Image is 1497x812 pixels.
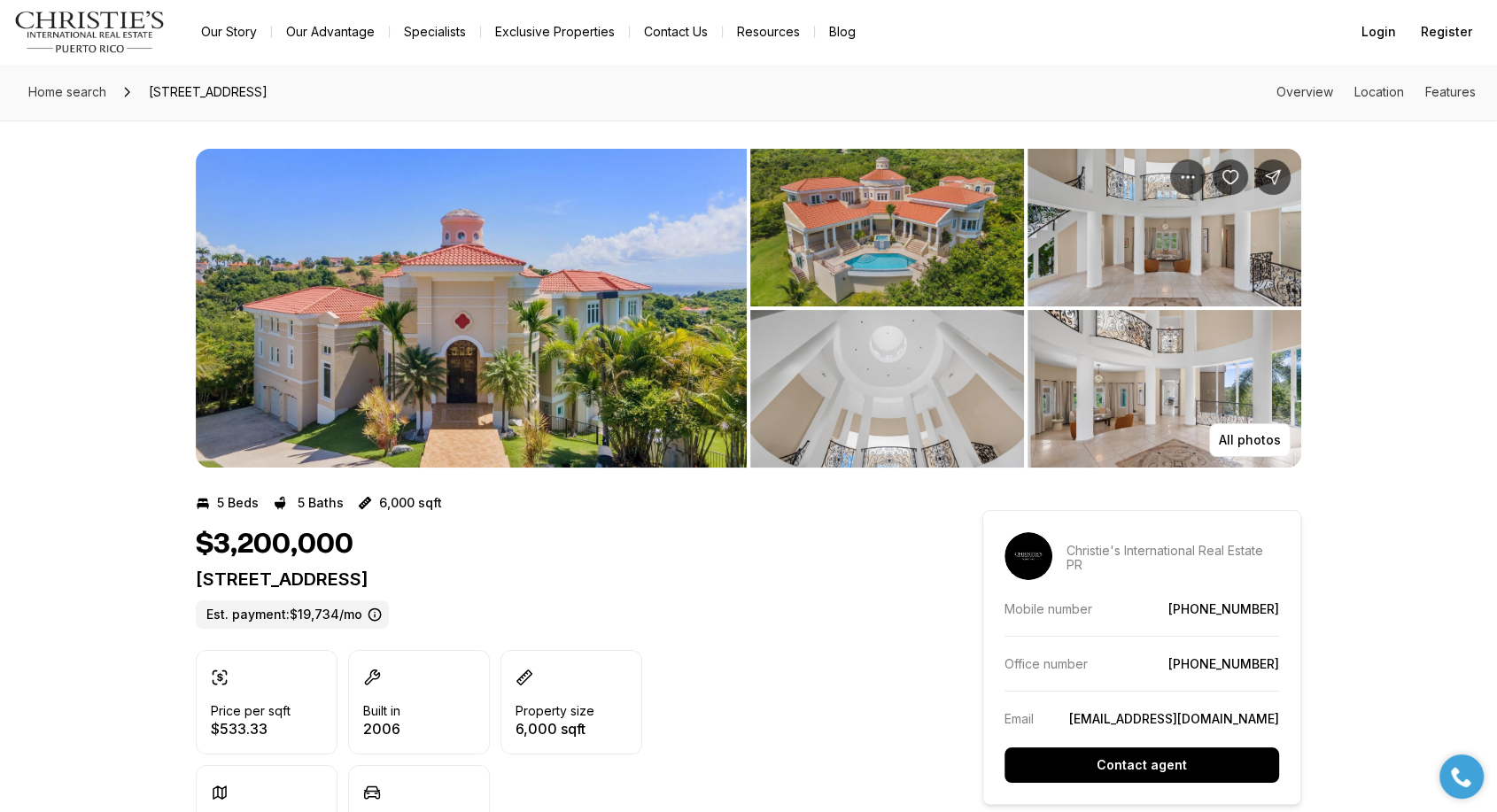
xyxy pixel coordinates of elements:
[516,722,594,736] p: 6,000 sqft
[1276,85,1476,99] nav: Page section menu
[217,496,259,510] p: 5 Beds
[379,496,442,510] p: 6,000 sqft
[273,489,344,517] button: 5 Baths
[1067,544,1279,572] p: Christie's International Real Estate PR
[1410,14,1483,50] button: Register
[1351,14,1407,50] button: Login
[1168,601,1279,616] a: [PHONE_NUMBER]
[1209,423,1291,457] button: All photos
[390,19,480,44] a: Specialists
[21,78,113,106] a: Home search
[1276,84,1333,99] a: Skip to: Overview
[750,149,1301,468] li: 2 of 21
[1004,601,1092,616] p: Mobile number
[516,704,594,718] p: Property size
[211,704,291,718] p: Price per sqft
[481,19,629,44] a: Exclusive Properties
[1354,84,1404,99] a: Skip to: Location
[28,84,106,99] span: Home search
[211,722,291,736] p: $533.33
[363,722,400,736] p: 2006
[196,568,919,590] p: [STREET_ADDRESS]
[1004,747,1279,783] button: Contact agent
[630,19,722,44] button: Contact Us
[750,310,1024,468] button: View image gallery
[1004,656,1088,671] p: Office number
[196,149,747,468] li: 1 of 21
[14,11,166,53] img: logo
[272,19,389,44] a: Our Advantage
[1219,433,1281,447] p: All photos
[750,149,1024,306] button: View image gallery
[815,19,870,44] a: Blog
[723,19,814,44] a: Resources
[1028,310,1301,468] button: View image gallery
[196,528,353,561] h1: $3,200,000
[1028,149,1301,306] button: View image gallery
[1069,711,1279,726] a: [EMAIL_ADDRESS][DOMAIN_NAME]
[1213,159,1248,195] button: Save Property: 44 COCOLOBA ST #44
[1170,159,1206,195] button: Property options
[187,19,271,44] a: Our Story
[1097,758,1187,772] p: Contact agent
[196,149,1301,468] div: Listing Photos
[1425,84,1476,99] a: Skip to: Features
[1168,656,1279,671] a: [PHONE_NUMBER]
[1361,25,1396,39] span: Login
[196,149,747,468] button: View image gallery
[142,78,275,106] span: [STREET_ADDRESS]
[298,496,344,510] p: 5 Baths
[1421,25,1472,39] span: Register
[1004,711,1034,726] p: Email
[1255,159,1291,195] button: Share Property: 44 COCOLOBA ST #44
[363,704,400,718] p: Built in
[196,600,389,629] label: Est. payment: $19,734/mo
